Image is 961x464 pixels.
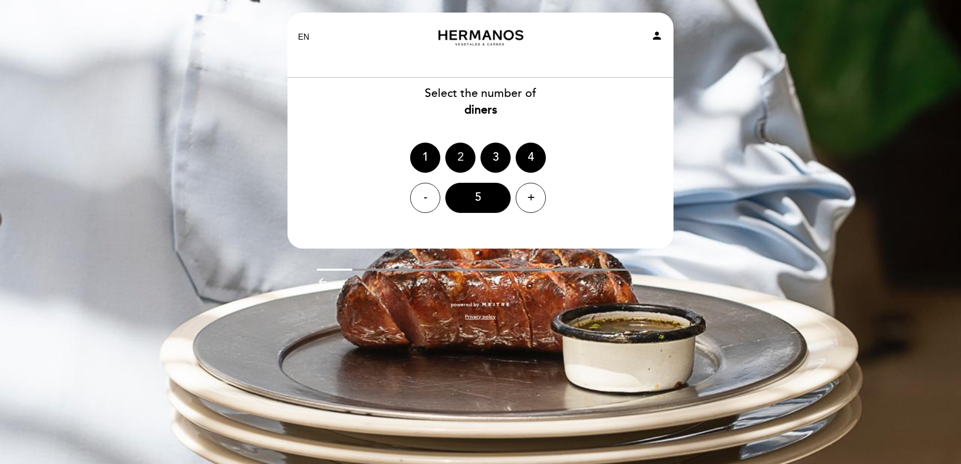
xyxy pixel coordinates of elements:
[451,301,510,308] a: powered by
[410,143,440,173] div: 1
[445,143,475,173] div: 2
[464,103,497,117] b: diners
[482,302,510,307] img: MEITRE
[651,30,663,45] button: person
[480,143,511,173] div: 3
[445,183,511,213] div: 5
[516,143,546,173] div: 4
[418,24,543,51] a: Hermanos
[410,183,440,213] div: -
[317,276,329,288] i: arrow_backward
[451,301,479,308] span: powered by
[465,313,496,320] a: Privacy policy
[516,183,546,213] div: +
[287,85,674,119] div: Select the number of
[651,30,663,42] i: person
